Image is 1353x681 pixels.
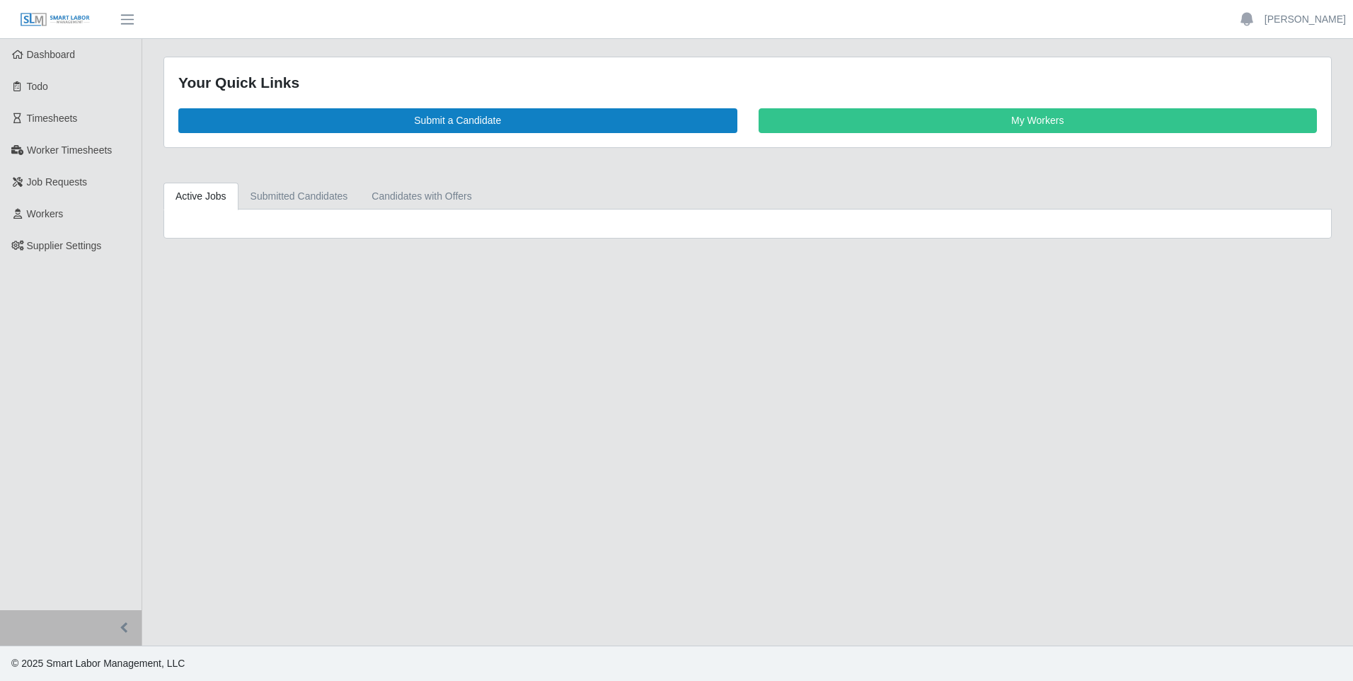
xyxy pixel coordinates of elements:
span: Todo [27,81,48,92]
span: Supplier Settings [27,240,102,251]
a: Active Jobs [163,183,238,210]
span: © 2025 Smart Labor Management, LLC [11,658,185,669]
span: Worker Timesheets [27,144,112,156]
a: Submitted Candidates [238,183,360,210]
a: [PERSON_NAME] [1265,12,1346,27]
div: Your Quick Links [178,71,1317,94]
span: Timesheets [27,113,78,124]
span: Workers [27,208,64,219]
span: Job Requests [27,176,88,188]
img: SLM Logo [20,12,91,28]
a: Candidates with Offers [359,183,483,210]
a: Submit a Candidate [178,108,737,133]
span: Dashboard [27,49,76,60]
a: My Workers [759,108,1318,133]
